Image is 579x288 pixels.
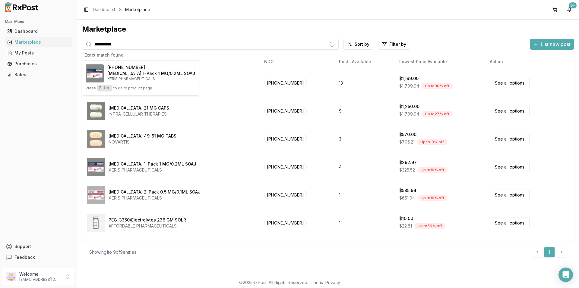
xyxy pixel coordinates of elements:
[485,54,574,69] th: Action
[86,64,104,82] img: Gvoke HypoPen 1-Pack 1 MG/0.2ML SOAJ
[490,78,530,88] a: See all options
[5,26,72,37] a: Dashboard
[490,162,530,172] a: See all options
[87,102,105,120] img: Caplyta 21 MG CAPS
[558,268,573,282] div: Open Intercom Messenger
[109,195,201,201] div: XERIS PHARMACEUTICALS
[109,189,201,195] div: [MEDICAL_DATA] 2-Pack 0.5 MG/0.1ML SOAJ
[82,61,199,95] button: Gvoke HypoPen 1-Pack 1 MG/0.2ML SOAJ[PHONE_NUMBER][MEDICAL_DATA] 1-Pack 1 MG/0.2ML SOAJXERIS PHAR...
[399,76,419,82] div: $1,199.00
[399,215,413,221] div: $10.00
[113,86,152,91] span: to go to product page
[87,186,105,204] img: Gvoke HypoPen 2-Pack 0.5 MG/0.1ML SOAJ
[19,271,61,277] p: Welcome
[417,167,448,173] div: Up to 10 % off
[422,83,453,89] div: Up to 30 % off
[399,167,415,173] span: $325.52
[399,111,419,117] span: $1,709.94
[399,223,412,229] span: $22.81
[2,70,74,79] button: Sales
[490,190,530,200] a: See all options
[399,83,419,89] span: $1,709.94
[93,7,150,13] nav: breadcrumb
[422,111,453,117] div: Up to 27 % off
[417,139,447,145] div: Up to 19 % off
[2,48,74,58] button: My Posts
[5,58,72,69] a: Purchases
[264,191,307,199] span: [PHONE_NUMBER]
[530,39,574,50] button: List new post
[334,153,394,181] td: 4
[355,41,369,47] span: Sort by
[378,39,410,50] button: Filter by
[87,214,105,232] img: PEG-3350/Electrolytes 236 GM SOLR
[2,59,74,69] button: Purchases
[259,54,334,69] th: NDC
[107,76,195,81] p: XERIS PHARMACEUTICALS
[93,7,115,13] a: Dashboard
[2,252,74,263] button: Feedback
[109,133,176,139] div: [MEDICAL_DATA] 49-51 MG TABS
[264,163,307,171] span: [PHONE_NUMBER]
[6,272,16,281] img: User avatar
[569,2,577,8] div: 9+
[399,139,415,145] span: $705.21
[7,50,70,56] div: My Posts
[334,69,394,97] td: 13
[399,159,417,166] div: $292.97
[5,48,72,58] a: My Posts
[399,187,416,194] div: $585.94
[109,111,169,117] div: INTRA-CELLULAR THERAPIES
[2,26,74,36] button: Dashboard
[264,219,307,227] span: [PHONE_NUMBER]
[107,64,145,70] span: [PHONE_NUMBER]
[325,280,340,285] a: Privacy
[82,50,199,61] div: Exact match found
[334,237,394,265] td: 9
[19,277,61,282] p: [EMAIL_ADDRESS][DOMAIN_NAME]
[530,42,574,48] a: List new post
[125,7,150,13] span: Marketplace
[334,97,394,125] td: 9
[86,86,96,91] span: Press
[7,39,70,45] div: Marketplace
[334,209,394,237] td: 1
[311,280,323,285] a: Terms
[399,195,415,201] span: $651.04
[264,79,307,87] span: [PHONE_NUMBER]
[109,139,176,145] div: NOVARTIS
[334,125,394,153] td: 3
[490,218,530,228] a: See all options
[541,41,571,48] span: List new post
[544,247,555,258] a: 1
[5,69,72,80] a: Sales
[532,247,567,258] nav: pagination
[109,223,186,229] div: AFFORDABLE PHARMACEUTICALS
[490,106,530,116] a: See all options
[565,5,574,14] button: 9+
[414,223,445,229] div: Up to 56 % off
[334,54,394,69] th: Posts Available
[82,24,574,34] div: Marketplace
[399,104,419,110] div: $1,250.00
[14,254,35,260] span: Feedback
[107,70,195,76] h4: [MEDICAL_DATA] 1-Pack 1 MG/0.2ML SOAJ
[97,85,112,91] kbd: Enter
[5,37,72,48] a: Marketplace
[2,37,74,47] button: Marketplace
[417,195,448,201] div: Up to 10 % off
[5,19,72,24] h2: Main Menu
[490,134,530,144] a: See all options
[264,107,307,115] span: [PHONE_NUMBER]
[7,72,70,78] div: Sales
[7,61,70,67] div: Purchases
[109,105,169,111] div: [MEDICAL_DATA] 21 MG CAPS
[109,167,196,173] div: XERIS PHARMACEUTICALS
[389,41,406,47] span: Filter by
[334,181,394,209] td: 1
[394,54,485,69] th: Lowest Price Available
[264,135,307,143] span: [PHONE_NUMBER]
[87,130,105,148] img: Entresto 49-51 MG TABS
[109,217,186,223] div: PEG-3350/Electrolytes 236 GM SOLR
[109,161,196,167] div: [MEDICAL_DATA] 1-Pack 1 MG/0.2ML SOAJ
